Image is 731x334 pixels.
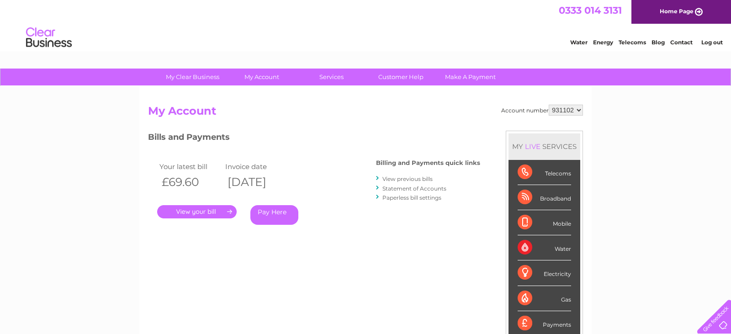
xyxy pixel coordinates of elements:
a: Services [294,69,369,85]
div: Gas [518,286,571,311]
a: Pay Here [250,205,298,225]
div: LIVE [523,142,542,151]
a: Customer Help [363,69,439,85]
a: Contact [670,39,693,46]
div: Account number [501,105,583,116]
td: Your latest bill [157,160,223,173]
h3: Bills and Payments [148,131,480,147]
td: Invoice date [223,160,289,173]
h2: My Account [148,105,583,122]
a: Statement of Accounts [382,185,446,192]
a: 0333 014 3131 [559,5,622,16]
a: Telecoms [619,39,646,46]
a: . [157,205,237,218]
th: [DATE] [223,173,289,191]
a: Make A Payment [433,69,508,85]
h4: Billing and Payments quick links [376,159,480,166]
div: Electricity [518,260,571,286]
div: Clear Business is a trading name of Verastar Limited (registered in [GEOGRAPHIC_DATA] No. 3667643... [150,5,582,44]
a: My Clear Business [155,69,230,85]
a: Blog [652,39,665,46]
div: MY SERVICES [509,133,580,159]
a: Water [570,39,588,46]
a: My Account [224,69,300,85]
div: Mobile [518,210,571,235]
img: logo.png [26,24,72,52]
a: Log out [701,39,723,46]
a: View previous bills [382,175,433,182]
a: Paperless bill settings [382,194,441,201]
div: Water [518,235,571,260]
div: Telecoms [518,160,571,185]
th: £69.60 [157,173,223,191]
a: Energy [593,39,613,46]
div: Broadband [518,185,571,210]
